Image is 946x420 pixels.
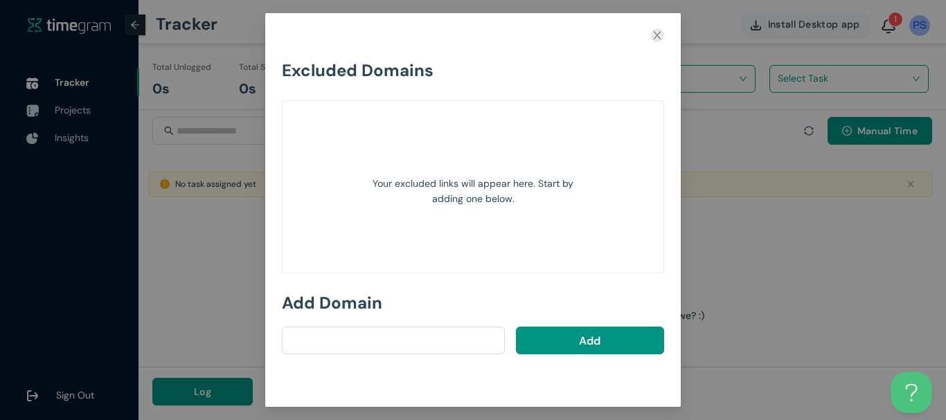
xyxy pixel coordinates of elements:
span: Your excluded links will appear here. Start by adding one below. [369,176,577,206]
span: Add [579,332,601,349]
span: close [652,30,663,41]
h1: Excluded Domains [282,57,664,84]
iframe: Toggle Customer Support [891,372,932,413]
h1: Add Domain [282,290,664,316]
button: Close [643,13,681,66]
button: Add [516,327,664,354]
